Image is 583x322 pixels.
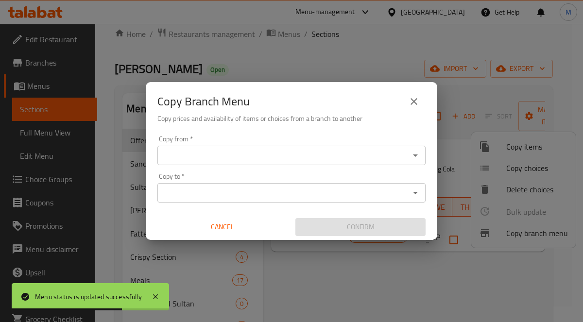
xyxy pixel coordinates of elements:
[35,291,142,302] div: Menu status is updated successfully
[157,94,250,109] h2: Copy Branch Menu
[157,113,426,124] h6: Copy prices and availability of items or choices from a branch to another
[161,221,284,233] span: Cancel
[409,186,422,200] button: Open
[402,90,426,113] button: close
[409,149,422,162] button: Open
[157,218,288,236] button: Cancel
